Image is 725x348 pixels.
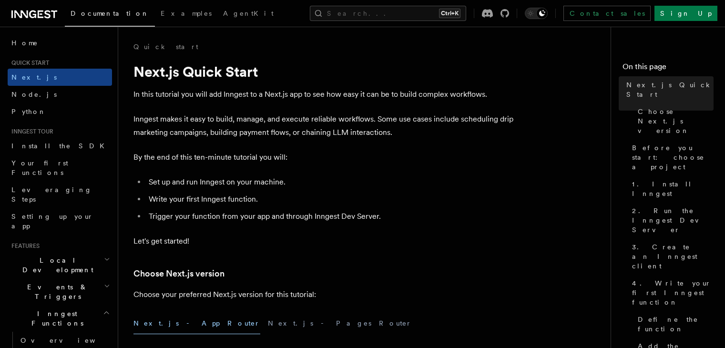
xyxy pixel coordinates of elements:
span: Home [11,38,38,48]
a: Examples [155,3,217,26]
span: Features [8,242,40,250]
a: 4. Write your first Inngest function [628,275,714,311]
button: Search...Ctrl+K [310,6,466,21]
button: Events & Triggers [8,278,112,305]
span: Before you start: choose a project [632,143,714,172]
span: AgentKit [223,10,274,17]
p: By the end of this ten-minute tutorial you will: [133,151,515,164]
span: 4. Write your first Inngest function [632,278,714,307]
a: Next.js [8,69,112,86]
span: Events & Triggers [8,282,104,301]
h1: Next.js Quick Start [133,63,515,80]
a: Before you start: choose a project [628,139,714,175]
a: Documentation [65,3,155,27]
button: Toggle dark mode [525,8,548,19]
a: Next.js Quick Start [623,76,714,103]
li: Trigger your function from your app and through Inngest Dev Server. [146,210,515,223]
a: Sign Up [654,6,717,21]
a: Python [8,103,112,120]
a: Node.js [8,86,112,103]
a: Home [8,34,112,51]
a: 2. Run the Inngest Dev Server [628,202,714,238]
span: Node.js [11,91,57,98]
p: In this tutorial you will add Inngest to a Next.js app to see how easy it can be to build complex... [133,88,515,101]
span: Local Development [8,256,104,275]
a: AgentKit [217,3,279,26]
span: Leveraging Steps [11,186,92,203]
p: Choose your preferred Next.js version for this tutorial: [133,288,515,301]
p: Inngest makes it easy to build, manage, and execute reliable workflows. Some use cases include sc... [133,113,515,139]
a: Define the function [634,311,714,338]
button: Next.js - Pages Router [268,313,412,334]
span: 1. Install Inngest [632,179,714,198]
a: Setting up your app [8,208,112,235]
a: 1. Install Inngest [628,175,714,202]
span: Overview [20,337,119,344]
li: Write your first Inngest function. [146,193,515,206]
a: Contact sales [563,6,651,21]
p: Let's get started! [133,235,515,248]
span: Choose Next.js version [638,107,714,135]
span: Quick start [8,59,49,67]
a: 3. Create an Inngest client [628,238,714,275]
a: Quick start [133,42,198,51]
a: Your first Functions [8,154,112,181]
a: Install the SDK [8,137,112,154]
span: 3. Create an Inngest client [632,242,714,271]
span: Inngest tour [8,128,53,135]
a: Choose Next.js version [133,267,225,280]
button: Next.js - App Router [133,313,260,334]
a: Leveraging Steps [8,181,112,208]
span: 2. Run the Inngest Dev Server [632,206,714,235]
a: Choose Next.js version [634,103,714,139]
kbd: Ctrl+K [439,9,460,18]
button: Local Development [8,252,112,278]
span: Documentation [71,10,149,17]
span: Python [11,108,46,115]
li: Set up and run Inngest on your machine. [146,175,515,189]
span: Next.js [11,73,57,81]
span: Inngest Functions [8,309,103,328]
span: Define the function [638,315,714,334]
span: Examples [161,10,212,17]
span: Setting up your app [11,213,93,230]
span: Your first Functions [11,159,68,176]
button: Inngest Functions [8,305,112,332]
h4: On this page [623,61,714,76]
span: Next.js Quick Start [626,80,714,99]
span: Install the SDK [11,142,110,150]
